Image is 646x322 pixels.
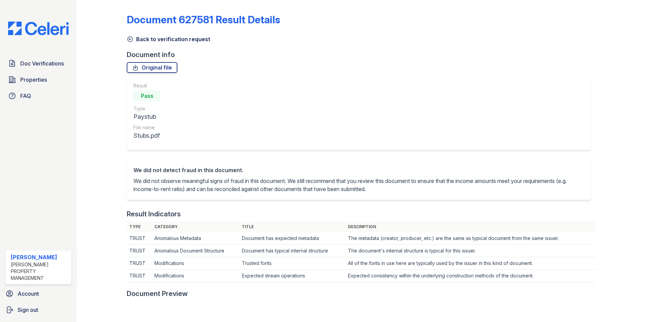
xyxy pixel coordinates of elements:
[152,221,239,232] th: Category
[18,306,38,314] span: Sign out
[3,22,74,35] img: CE_Logo_Blue-a8612792a0a2168367f1c8372b55b34899dd931a85d93a1a3d3e32e68fde9ad4.png
[133,82,160,89] div: Result
[127,50,596,59] div: Document info
[20,59,64,68] span: Doc Verifications
[5,57,71,70] a: Doc Verifications
[152,270,239,282] td: Modifications
[18,290,39,298] span: Account
[127,35,210,43] a: Back to verification request
[127,221,152,232] th: Type
[133,124,160,131] div: File name
[239,232,345,245] td: Document has expected metadata
[133,131,160,140] div: Stubs.pdf
[20,76,47,84] span: Properties
[127,14,280,26] a: Document 627581 Result Details
[345,221,596,232] th: Description
[127,270,152,282] td: TRUST
[127,257,152,270] td: TRUST
[618,295,639,315] iframe: chat widget
[127,289,188,298] div: Document Preview
[5,73,71,86] a: Properties
[133,177,584,193] p: We did not observe meaningful signs of fraud in this document. We still recommend that you review...
[133,112,160,122] div: Paystub
[133,105,160,112] div: Type
[127,209,181,219] div: Result Indicators
[239,270,345,282] td: Expected stream operations
[3,303,74,317] a: Sign out
[239,245,345,257] td: Document has typical internal structure
[345,270,596,282] td: Expected consistency within the underlying construction methods of the document.
[133,166,584,174] div: We did not detect fraud in this document.
[11,261,69,281] div: [PERSON_NAME] Property Management
[11,253,69,261] div: [PERSON_NAME]
[3,287,74,300] a: Account
[239,221,345,232] th: Title
[345,232,596,245] td: The metadata (creator, producer, etc.) are the same as typical document from the same issuer.
[127,232,152,245] td: TRUST
[5,89,71,103] a: FAQ
[127,245,152,257] td: TRUST
[133,90,160,101] div: Pass
[345,245,596,257] td: The document's internal structure is typical for this issuer.
[239,257,345,270] td: Trusted fonts
[152,245,239,257] td: Anomalous Document Structure
[127,62,177,73] a: Original file
[345,257,596,270] td: All of the fonts in use here are typically used by the issuer in this kind of document.
[20,92,31,100] span: FAQ
[152,257,239,270] td: Modifications
[152,232,239,245] td: Anomalous Metadata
